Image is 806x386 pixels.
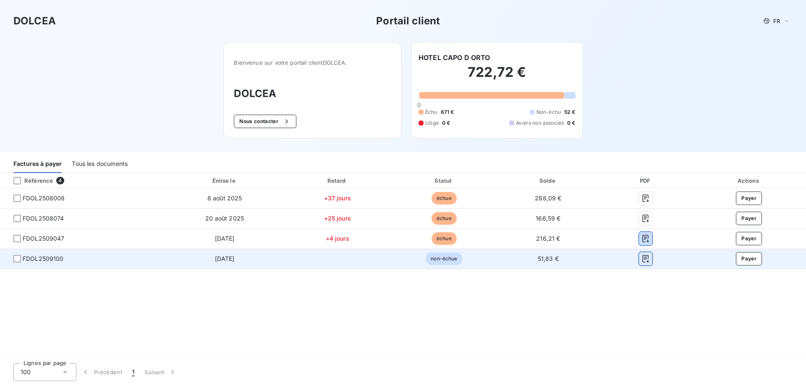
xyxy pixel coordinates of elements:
[167,176,282,185] div: Émise le
[693,176,804,185] div: Actions
[567,119,575,127] span: 0 €
[234,86,391,101] h3: DOLCEA
[23,255,64,263] span: FDOL2509100
[441,108,454,116] span: 671 €
[419,64,576,89] h2: 722,72 €
[417,102,421,108] span: 0
[23,214,64,223] span: FDOL2508074
[425,108,437,116] span: Échu
[23,234,65,243] span: FDOL2509047
[393,176,495,185] div: Statut
[285,176,390,185] div: Retard
[601,176,690,185] div: PDF
[535,194,561,202] span: 288,09 €
[234,59,391,66] span: Bienvenue sur votre portail client DOLCEA .
[13,13,56,29] h3: DOLCEA
[536,235,560,242] span: 216,21 €
[376,13,440,29] h3: Portail client
[432,192,457,205] span: échue
[736,212,762,225] button: Payer
[76,363,127,381] button: Précédent
[7,177,53,184] div: Référence
[215,255,235,262] span: [DATE]
[139,363,182,381] button: Suivant
[23,194,65,202] span: FDOL2508008
[736,232,762,245] button: Payer
[205,215,244,222] span: 20 août 2025
[324,215,351,222] span: +25 jours
[419,53,490,63] h6: HOTEL CAPO D ORTO
[516,119,564,127] span: Avoirs non associés
[13,155,62,173] div: Factures à payer
[215,235,235,242] span: [DATE]
[132,368,134,376] span: 1
[207,194,242,202] span: 8 août 2025
[538,255,559,262] span: 51,83 €
[326,235,349,242] span: +4 jours
[536,108,561,116] span: Non-échu
[425,119,439,127] span: Litige
[442,119,450,127] span: 0 €
[72,155,128,173] div: Tous les documents
[432,212,457,225] span: échue
[536,215,560,222] span: 166,59 €
[234,115,296,128] button: Nous contacter
[498,176,598,185] div: Solde
[56,177,64,184] span: 4
[127,363,139,381] button: 1
[432,232,457,245] span: échue
[426,252,462,265] span: non-échue
[564,108,576,116] span: 52 €
[21,368,31,376] span: 100
[773,18,780,24] span: FR
[736,252,762,265] button: Payer
[736,192,762,205] button: Payer
[324,194,351,202] span: +37 jours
